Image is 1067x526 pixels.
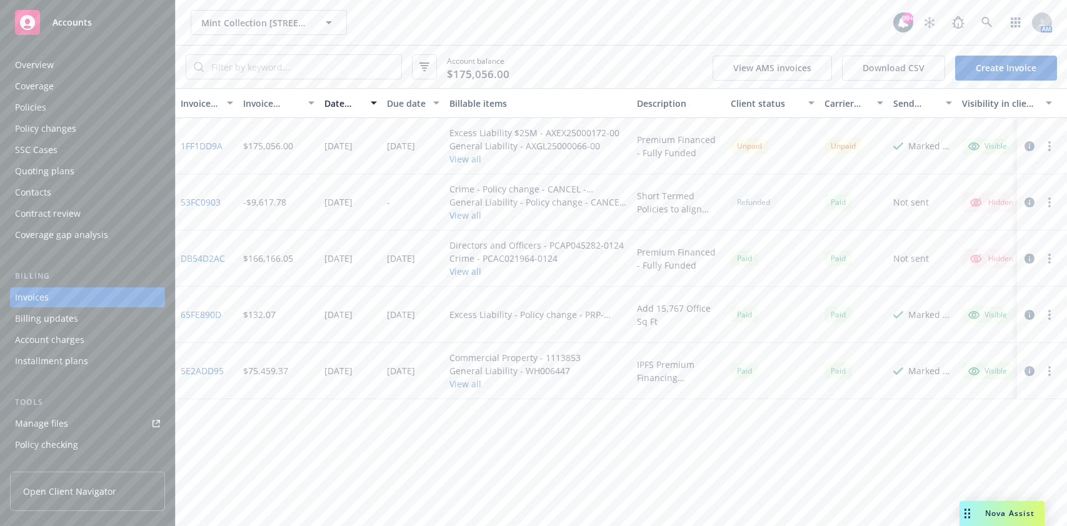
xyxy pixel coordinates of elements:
div: IPFS Premium Financing Agreement Down Payment:$53,354.74 1st Installment: $22,104.63 Total Amount... [637,358,721,384]
div: Description [637,97,721,110]
div: [DATE] [324,139,353,152]
div: SSC Cases [15,140,58,160]
a: Manage exposures [10,456,165,476]
a: Stop snowing [917,10,942,35]
div: [DATE] [387,308,415,321]
button: Carrier status [819,88,888,118]
div: [DATE] [387,364,415,377]
div: Policy changes [15,119,76,139]
span: Nova Assist [985,508,1034,519]
button: Nova Assist [959,501,1044,526]
a: Accounts [10,5,165,40]
button: Visibility in client dash [957,88,1057,118]
div: Billable items [449,97,627,110]
div: Invoice amount [243,97,301,110]
a: Manage files [10,414,165,434]
a: Create Invoice [955,56,1057,81]
div: Add 15,767 Office Sq Ft [637,302,721,328]
span: Account balance [447,56,509,78]
div: - [387,196,390,209]
div: 99+ [902,12,913,24]
div: [DATE] [324,308,353,321]
div: Commercial Property - 1113853 [449,351,581,364]
a: Policy checking [10,435,165,455]
a: 1FF1DD9A [181,139,223,152]
div: Billing updates [15,309,78,329]
div: General Liability - AXGL25000066-00 [449,139,619,152]
a: 53FC0903 [181,196,221,209]
a: Installment plans [10,351,165,371]
a: Search [974,10,999,35]
div: Paid [824,194,852,210]
div: Quoting plans [15,161,74,181]
button: Download CSV [842,56,945,81]
a: 65FE890D [181,308,221,321]
a: Quoting plans [10,161,165,181]
div: $175,056.00 [243,139,293,152]
div: -$9,617.78 [243,196,286,209]
button: Due date [382,88,444,118]
div: Tools [10,396,165,409]
svg: Search [194,62,204,72]
div: Visible [968,309,1007,320]
div: Invoice ID [181,97,219,110]
div: Paid [731,363,758,379]
a: 5E2ADD95 [181,364,224,377]
div: Drag to move [959,501,975,526]
div: Crime - Policy change - CANCEL - PCAC017936-0223 [449,182,627,196]
div: Contract review [15,204,81,224]
div: [DATE] [324,252,353,265]
button: View all [449,152,619,166]
div: Paid [824,251,852,266]
a: Contacts [10,182,165,202]
div: $75,459.37 [243,364,288,377]
a: Policy changes [10,119,165,139]
a: DB54D2AC [181,252,225,265]
span: Paid [824,307,852,322]
a: Account charges [10,330,165,350]
div: Coverage [15,76,54,96]
span: Paid [731,251,758,266]
div: General Liability - WH006447 [449,364,581,377]
div: Crime - PCAC021964-0124 [449,252,624,265]
a: Policies [10,97,165,117]
div: Manage exposures [15,456,94,476]
div: Installment plans [15,351,88,371]
button: Billable items [444,88,632,118]
div: Visibility in client dash [962,97,1038,110]
div: Not sent [893,196,929,209]
div: Visible [968,141,1007,152]
div: Premium Financed - Fully Funded [637,133,721,159]
div: General Liability - Policy change - CANCEL - WH006447 [449,196,627,209]
button: View all [449,209,627,222]
a: Report a Bug [946,10,971,35]
div: Contacts [15,182,51,202]
div: Unpaid [731,138,768,154]
div: [DATE] [324,364,353,377]
div: Carrier status [824,97,869,110]
button: View all [449,377,581,390]
div: Hidden [968,195,1013,210]
div: Marked as sent [908,308,952,321]
a: Coverage [10,76,165,96]
button: Mint Collection [STREET_ADDRESS][PERSON_NAME] Condominium Owners' Association [191,10,347,35]
div: Marked as sent [908,139,952,152]
div: Invoices [15,287,49,307]
div: Visible [968,365,1007,377]
a: Invoices [10,287,165,307]
div: Premium Financed - Fully Funded [637,246,721,272]
div: Client status [731,97,801,110]
span: $175,056.00 [447,66,509,82]
div: Excess Liability - Policy change - PRP-253288001-00-2213742 [449,308,627,321]
div: [DATE] [387,139,415,152]
button: Send result [888,88,957,118]
div: Paid [731,307,758,322]
div: Send result [893,97,938,110]
div: Unpaid [824,138,862,154]
div: Overview [15,55,54,75]
button: Invoice ID [176,88,238,118]
div: Short Termed Policies to align with Commercial Property [637,189,721,216]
